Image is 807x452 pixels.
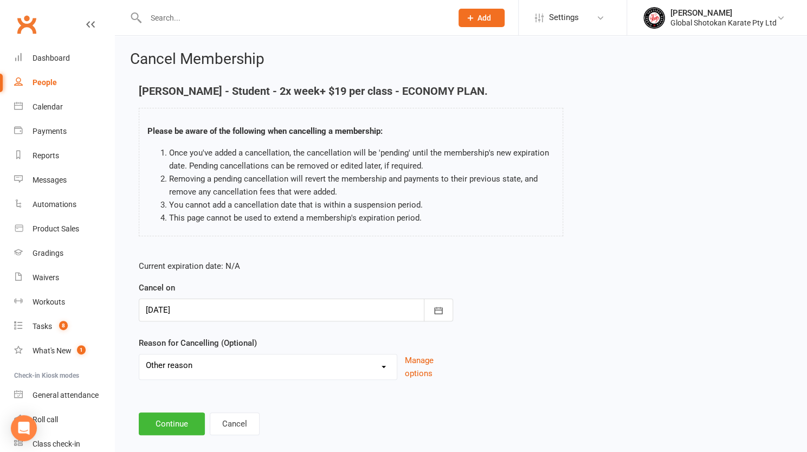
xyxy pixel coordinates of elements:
div: Payments [33,127,67,135]
a: Waivers [14,266,114,290]
button: Manage options [405,354,453,380]
button: Cancel [210,412,260,435]
button: Add [459,9,505,27]
a: Calendar [14,95,114,119]
label: Cancel on [139,281,175,294]
div: Global Shotokan Karate Pty Ltd [670,18,777,28]
p: Current expiration date: N/A [139,260,453,273]
a: Dashboard [14,46,114,70]
div: What's New [33,346,72,355]
a: Workouts [14,290,114,314]
a: Tasks 8 [14,314,114,339]
li: Once you've added a cancellation, the cancellation will be 'pending' until the membership's new e... [169,146,554,172]
a: Reports [14,144,114,168]
div: Product Sales [33,224,79,233]
span: Add [477,14,491,22]
div: Roll call [33,415,58,424]
div: Calendar [33,102,63,111]
strong: Please be aware of the following when cancelling a membership: [147,126,383,136]
div: [PERSON_NAME] [670,8,777,18]
a: What's New1 [14,339,114,363]
a: Roll call [14,408,114,432]
span: 8 [59,321,68,330]
div: Tasks [33,322,52,331]
img: thumb_image1750234934.png [643,7,665,29]
a: General attendance kiosk mode [14,383,114,408]
span: 1 [77,345,86,354]
input: Search... [143,10,444,25]
div: Dashboard [33,54,70,62]
li: You cannot add a cancellation date that is within a suspension period. [169,198,554,211]
div: General attendance [33,391,99,399]
div: Messages [33,176,67,184]
a: Gradings [14,241,114,266]
div: Gradings [33,249,63,257]
a: Product Sales [14,217,114,241]
a: Payments [14,119,114,144]
h2: Cancel Membership [130,51,792,68]
li: This page cannot be used to extend a membership's expiration period. [169,211,554,224]
label: Reason for Cancelling (Optional) [139,337,257,350]
a: People [14,70,114,95]
div: Automations [33,200,76,209]
h4: [PERSON_NAME] - Student - 2x week+ $19 per class - ECONOMY PLAN. [139,85,563,97]
a: Clubworx [13,11,40,38]
li: Removing a pending cancellation will revert the membership and payments to their previous state, ... [169,172,554,198]
button: Continue [139,412,205,435]
div: People [33,78,57,87]
a: Messages [14,168,114,192]
div: Reports [33,151,59,160]
span: Settings [549,5,579,30]
div: Workouts [33,298,65,306]
div: Waivers [33,273,59,282]
div: Open Intercom Messenger [11,415,37,441]
div: Class check-in [33,440,80,448]
a: Automations [14,192,114,217]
